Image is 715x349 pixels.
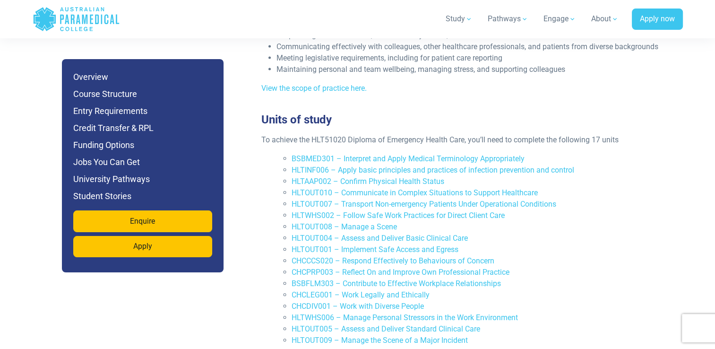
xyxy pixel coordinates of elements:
[261,134,673,146] p: To achieve the HLT51020 Diploma of Emergency Health Care, you’ll need to complete the following 1...
[292,290,430,299] a: CHCLEG001 – Work Legally and Ethically
[292,313,518,322] a: HLTWHS006 – Manage Personal Stressors in the Work Environment
[292,268,509,277] a: CHCPRP003 – Reflect On and Improve Own Professional Practice
[292,245,458,254] a: HLTOUT001 – Implement Safe Access and Egress
[33,4,120,35] a: Australian Paramedical College
[276,41,673,52] li: Communicating effectively with colleagues, other healthcare professionals, and patients from dive...
[276,53,502,62] span: Meeting legislative requirements, including for patient care reporting
[292,211,505,220] a: HLTWHS002 – Follow Safe Work Practices for Direct Client Care
[482,6,534,32] a: Pathways
[292,279,501,288] a: BSBFLM303 – Contribute to Effective Workplace Relationships
[256,113,679,127] h3: Units of study
[538,6,582,32] a: Engage
[261,84,367,93] a: View the scope of practice here.
[292,222,397,231] a: HLTOUT008 – Manage a Scene
[586,6,624,32] a: About
[632,9,683,30] a: Apply now
[292,166,574,174] a: HLTINF006 – Apply basic principles and practices of infection prevention and control
[440,6,478,32] a: Study
[292,302,424,311] a: CHCDIV001 – Work with Diverse People
[292,200,556,209] a: HLTOUT007 – Transport Non-emergency Patients Under Operational Conditions
[292,256,494,265] a: CHCCCS020 – Respond Effectively to Behaviours of Concern
[292,234,468,243] a: HLTOUT004 – Assess and Deliver Basic Clinical Care
[292,177,444,186] a: HLTAAP002 – Confirm Physical Health Status
[292,188,538,197] a: HLTOUT010 – Communicate in Complex Situations to Support Healthcare
[292,324,480,333] a: HLTOUT005 – Assess and Deliver Standard Clinical Care
[292,336,468,345] a: HLTOUT009 – Manage the Scene of a Major Incident
[292,154,525,163] a: BSBMED301 – Interpret and Apply Medical Terminology Appropriately
[276,64,673,75] li: Maintaining personal and team wellbeing, managing stress, and supporting colleagues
